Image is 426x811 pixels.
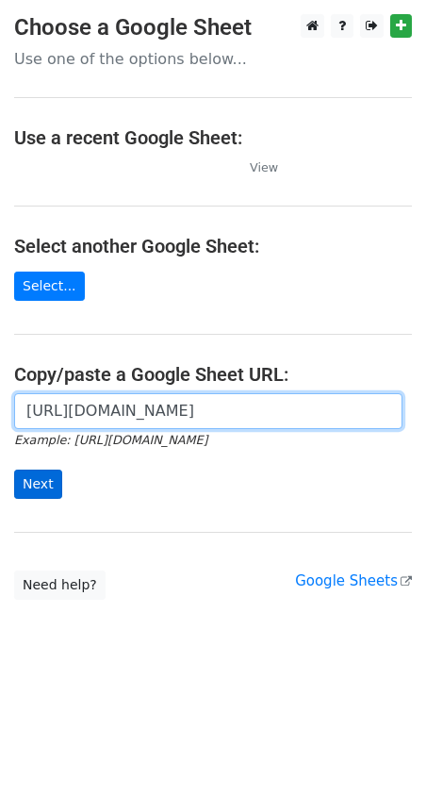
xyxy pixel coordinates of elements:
[14,433,207,447] small: Example: [URL][DOMAIN_NAME]
[14,235,412,257] h4: Select another Google Sheet:
[14,126,412,149] h4: Use a recent Google Sheet:
[14,393,402,429] input: Paste your Google Sheet URL here
[231,158,278,175] a: View
[14,571,106,600] a: Need help?
[332,720,426,811] iframe: Chat Widget
[295,572,412,589] a: Google Sheets
[14,272,85,301] a: Select...
[14,470,62,499] input: Next
[14,363,412,386] h4: Copy/paste a Google Sheet URL:
[14,49,412,69] p: Use one of the options below...
[14,14,412,41] h3: Choose a Google Sheet
[250,160,278,174] small: View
